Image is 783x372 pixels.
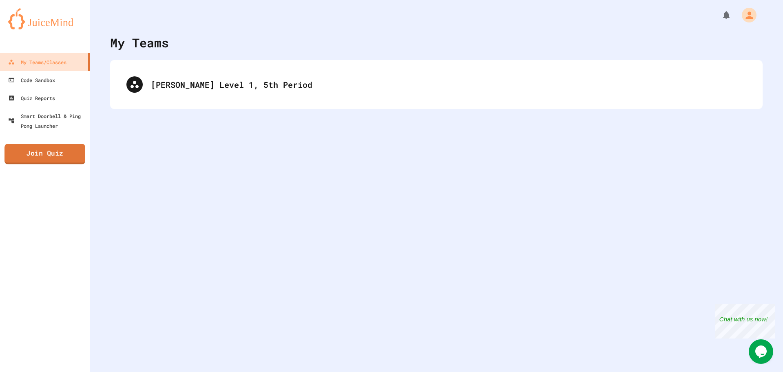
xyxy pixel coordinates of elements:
div: My Teams [110,33,169,52]
img: logo-orange.svg [8,8,82,29]
div: My Teams/Classes [8,57,66,67]
div: Smart Doorbell & Ping Pong Launcher [8,111,86,131]
iframe: chat widget [715,304,775,339]
iframe: chat widget [749,339,775,364]
div: [PERSON_NAME] Level 1, 5th Period [151,78,746,91]
div: [PERSON_NAME] Level 1, 5th Period [118,68,754,101]
div: Code Sandbox [8,75,55,85]
div: Quiz Reports [8,93,55,103]
div: My Account [733,6,759,25]
div: My Notifications [706,8,733,22]
a: Join Quiz [4,144,85,164]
